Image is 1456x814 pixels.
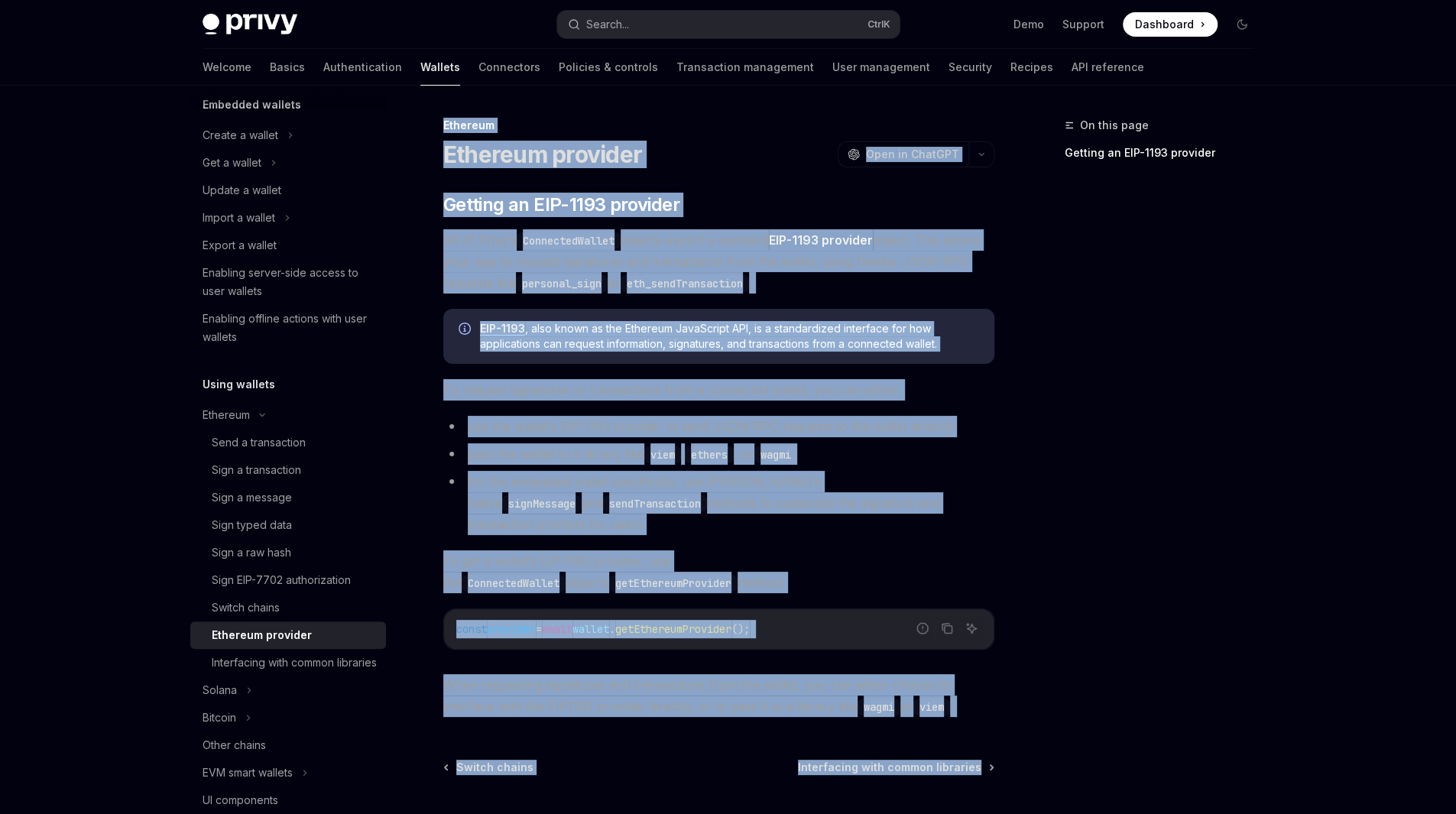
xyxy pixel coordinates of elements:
[937,618,957,638] button: Copy the contents from the code block
[203,764,293,782] div: EVM smart wallets
[1010,49,1053,86] a: Recipes
[203,310,377,346] div: Enabling offline actions with user wallets
[516,275,608,292] code: personal_sign
[203,181,281,199] div: Update a wallet
[572,622,609,636] span: wallet
[961,618,981,638] button: Ask AI
[615,622,731,636] span: getEthereumProvider
[212,516,292,534] div: Sign typed data
[517,232,621,249] code: ConnectedWallet
[462,575,566,592] code: ConnectedWallet
[536,622,542,636] span: =
[443,674,994,717] span: When requesting signatures and transactions from the wallet, you can either choose to interface w...
[212,571,351,589] div: Sign EIP-7702 authorization
[212,653,377,672] div: Interfacing with common libraries
[270,49,305,86] a: Basics
[190,177,386,204] a: Update a wallet
[323,49,402,86] a: Authentication
[1072,49,1144,86] a: API reference
[502,495,582,512] code: signMessage
[838,141,968,167] button: Open in ChatGPT
[212,461,301,479] div: Sign a transaction
[866,147,959,162] span: Open in ChatGPT
[443,416,994,437] li: use the wallet’s EIP-1193 provider to send JSON-RPC requests to the wallet directly
[1065,141,1266,165] a: Getting an EIP-1193 provider
[542,622,572,636] span: await
[203,709,236,727] div: Bitcoin
[832,49,930,86] a: User management
[203,49,251,86] a: Welcome
[621,275,749,292] code: eth_sendTransaction
[203,791,278,809] div: UI components
[190,621,386,649] a: Ethereum provider
[676,49,814,86] a: Transaction management
[190,566,386,594] a: Sign EIP-7702 authorization
[190,456,386,484] a: Sign a transaction
[480,321,979,352] span: , also known as the Ethereum JavaScript API, is a standardized interface for how applications can...
[644,446,681,463] code: viem
[1080,116,1149,135] span: On this page
[212,543,291,562] div: Sign a raw hash
[586,15,629,34] div: Search...
[203,264,377,300] div: Enabling server-side access to user wallets
[1135,17,1194,32] span: Dashboard
[913,699,950,715] code: viem
[487,622,536,636] span: provider
[603,495,707,512] code: sendTransaction
[480,322,525,336] a: EIP-1193
[203,14,297,35] img: dark logo
[949,49,992,86] a: Security
[731,622,750,636] span: ();
[420,49,460,86] a: Wallets
[559,49,658,86] a: Policies & controls
[1062,17,1104,32] a: Support
[190,511,386,539] a: Sign typed data
[443,443,994,465] li: pass the wallet to a library like , , or
[754,446,797,463] code: wagmi
[190,786,386,814] a: UI components
[190,649,386,676] a: Interfacing with common libraries
[212,626,312,644] div: Ethereum provider
[443,118,994,133] div: Ethereum
[443,193,679,217] span: Getting an EIP-1193 provider
[190,429,386,456] a: Send a transaction
[203,126,278,144] div: Create a wallet
[769,232,873,248] a: EIP-1193 provider
[443,550,994,593] span: To get a wallet’s EIP-1193 provider, use the object’s method:
[203,209,275,227] div: Import a wallet
[443,471,994,535] li: for the embedded wallet specifically, use [PERSON_NAME]’s native and methods to customize the sig...
[609,622,615,636] span: .
[867,18,890,31] span: Ctrl K
[1123,12,1218,37] a: Dashboard
[212,598,280,617] div: Switch chains
[443,229,994,293] span: All of Privy’s objects export a standard object. This allows your app to request signatures and t...
[443,141,642,168] h1: Ethereum provider
[203,375,275,394] h5: Using wallets
[459,323,474,338] svg: Info
[190,731,386,759] a: Other chains
[203,681,237,699] div: Solana
[203,236,277,255] div: Export a wallet
[190,305,386,351] a: Enabling offline actions with user wallets
[203,154,261,172] div: Get a wallet
[478,49,540,86] a: Connectors
[190,594,386,621] a: Switch chains
[203,736,266,754] div: Other chains
[1230,12,1254,37] button: Toggle dark mode
[443,379,994,401] span: To request signatures or transactions from a connected wallet, you can either:
[190,259,386,305] a: Enabling server-side access to user wallets
[609,575,738,592] code: getEthereumProvider
[858,699,900,715] code: wagmi
[456,622,487,636] span: const
[190,232,386,259] a: Export a wallet
[557,11,900,38] button: Search...CtrlK
[913,618,932,638] button: Report incorrect code
[212,488,292,507] div: Sign a message
[190,484,386,511] a: Sign a message
[1013,17,1044,32] a: Demo
[685,446,734,463] code: ethers
[212,433,306,452] div: Send a transaction
[190,539,386,566] a: Sign a raw hash
[203,406,250,424] div: Ethereum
